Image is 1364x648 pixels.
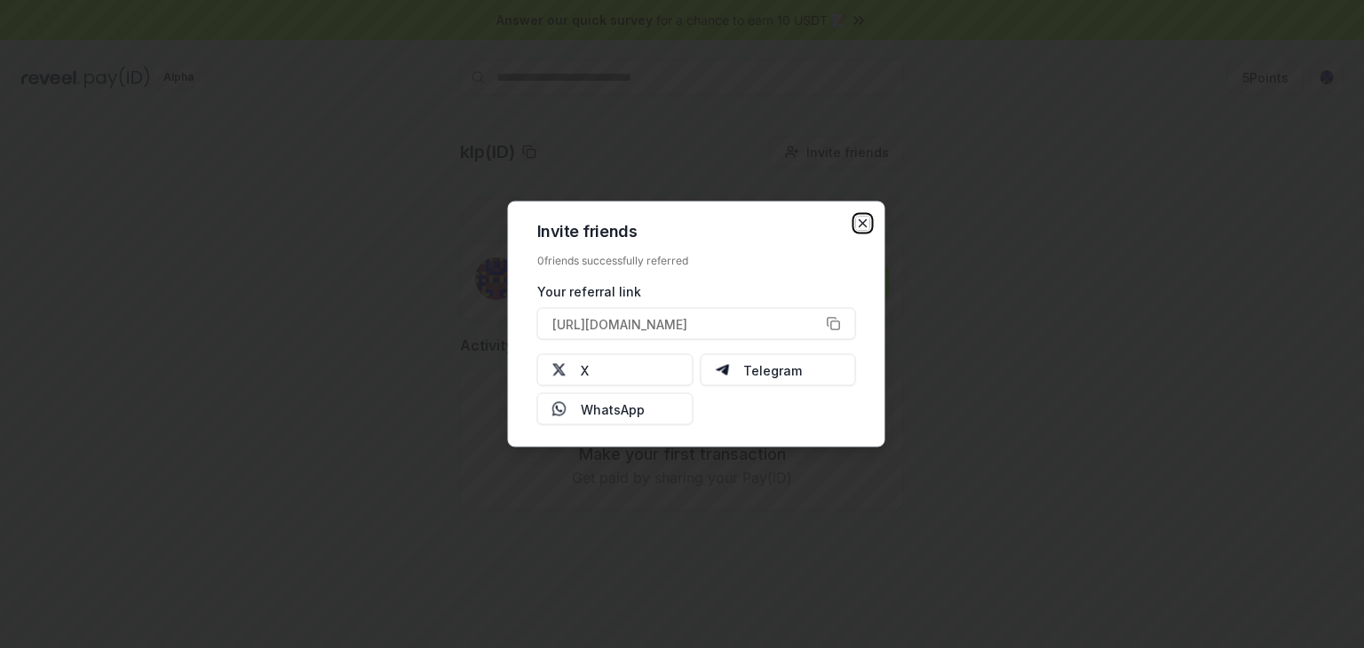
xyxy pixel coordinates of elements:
[537,254,856,268] div: 0 friends successfully referred
[700,354,856,386] button: Telegram
[537,354,694,386] button: X
[552,402,567,416] img: Whatsapp
[552,314,687,333] span: [URL][DOMAIN_NAME]
[552,363,567,377] img: X
[537,308,856,340] button: [URL][DOMAIN_NAME]
[537,282,856,301] div: Your referral link
[537,224,856,240] h2: Invite friends
[715,363,729,377] img: Telegram
[537,393,694,425] button: WhatsApp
